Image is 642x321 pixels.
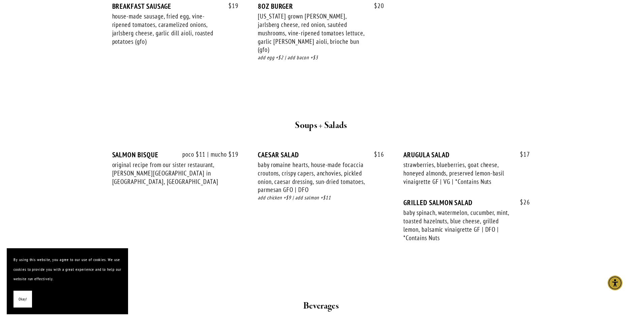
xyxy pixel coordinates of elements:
[112,161,219,186] div: original recipe from our sister restaurant, [PERSON_NAME][GEOGRAPHIC_DATA] in [GEOGRAPHIC_DATA], ...
[374,2,377,10] span: $
[520,198,523,206] span: $
[222,2,239,10] span: 19
[258,161,365,194] div: baby romaine hearts, house-made focaccia croutons, crispy capers, anchovies, pickled onion, caesa...
[228,2,232,10] span: $
[513,198,530,206] span: 26
[13,291,32,308] button: Okay!
[513,151,530,158] span: 17
[7,248,128,314] section: Cookie banner
[608,276,622,290] div: Accessibility Menu
[112,2,239,10] div: BREAKFAST SAUSAGE
[258,194,384,202] div: add chicken +$9 | add salmon +$11
[258,12,365,54] div: [US_STATE] grown [PERSON_NAME], jarlsberg cheese, red onion, sautéed mushrooms, vine-ripened toma...
[367,151,384,158] span: 16
[303,300,339,312] strong: Beverages
[112,12,219,45] div: house-made sausage, fried egg, vine-ripened tomatoes, caramelized onions, jarlsberg cheese, garli...
[19,294,27,304] span: Okay!
[258,54,384,62] div: add egg +$2 | add bacon +$3
[403,198,530,207] div: GRILLED SALMON SALAD
[520,150,523,158] span: $
[112,151,239,159] div: SALMON BISQUE
[367,2,384,10] span: 20
[403,151,530,159] div: ARUGULA SALAD
[403,161,511,186] div: strawberries, blueberries, goat cheese, honeyed almonds, preserved lemon-basil vinaigrette GF | V...
[258,151,384,159] div: CAESAR SALAD
[176,151,239,158] span: poco $11 | mucho $19
[374,150,377,158] span: $
[13,255,121,284] p: By using this website, you agree to our use of cookies. We use cookies to provide you with a grea...
[295,120,347,131] strong: Soups + Salads
[403,208,511,242] div: baby spinach, watermelon, cucumber, mint, toasted hazelnuts, blue cheese, grilled lemon, balsamic...
[258,2,384,10] div: 8OZ BURGER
